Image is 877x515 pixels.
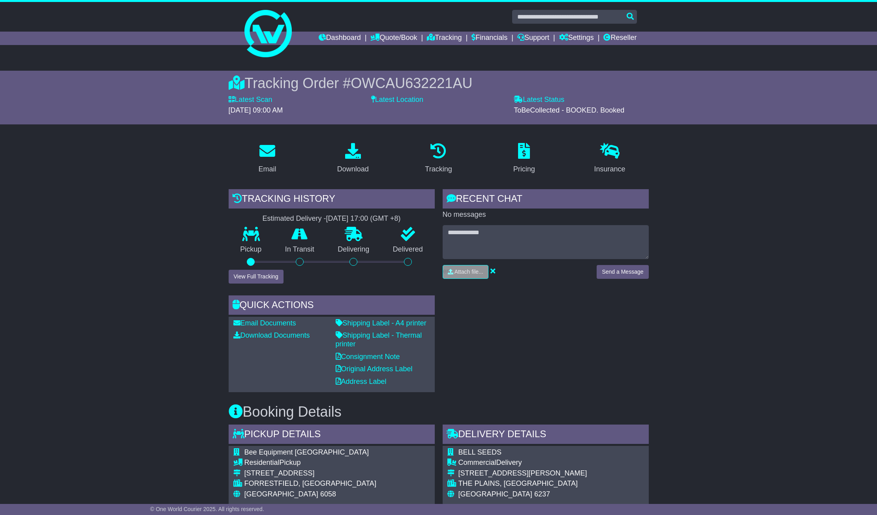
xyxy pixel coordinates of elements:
div: Tracking history [229,189,435,211]
span: OWCAU632221AU [351,75,472,91]
a: Download [332,140,374,177]
div: THE PLAINS, [GEOGRAPHIC_DATA] [458,479,587,488]
a: Pricing [508,140,540,177]
div: Pickup [244,459,376,467]
div: Tracking [425,164,452,175]
p: Pickup [229,245,274,254]
a: Dashboard [319,32,361,45]
button: Send a Message [597,265,648,279]
span: [DATE] 09:00 AM [229,106,283,114]
div: FORRESTFIELD, [GEOGRAPHIC_DATA] [244,479,376,488]
a: Original Address Label [336,365,413,373]
p: Delivering [326,245,381,254]
div: Delivery [458,459,587,467]
a: Insurance [589,140,631,177]
span: [GEOGRAPHIC_DATA] [458,490,532,498]
a: Tracking [427,32,462,45]
h3: Booking Details [229,404,649,420]
div: Insurance [594,164,625,175]
a: Quote/Book [370,32,417,45]
span: 6237 [534,490,550,498]
div: Quick Actions [229,295,435,317]
div: [STREET_ADDRESS][PERSON_NAME] [458,469,587,478]
a: Reseller [603,32,637,45]
a: Shipping Label - Thermal printer [336,331,422,348]
a: Consignment Note [336,353,400,361]
p: No messages [443,211,649,219]
div: Tracking Order # [229,75,649,92]
div: Delivery Details [443,425,649,446]
span: Bee Equipment [GEOGRAPHIC_DATA] [244,448,369,456]
span: 6058 [320,490,336,498]
span: BELL SEEDS [458,448,501,456]
a: Tracking [420,140,457,177]
label: Latest Location [371,96,423,104]
div: Pricing [513,164,535,175]
div: RECENT CHAT [443,189,649,211]
label: Latest Scan [229,96,272,104]
span: Residential [244,459,280,466]
a: Shipping Label - A4 printer [336,319,426,327]
a: Download Documents [233,331,310,339]
div: [DATE] 17:00 (GMT +8) [326,214,401,223]
p: Delivered [381,245,435,254]
span: © One World Courier 2025. All rights reserved. [150,506,264,512]
label: Latest Status [514,96,564,104]
span: Commercial [458,459,496,466]
span: [GEOGRAPHIC_DATA] [244,490,318,498]
p: In Transit [273,245,326,254]
a: Email Documents [233,319,296,327]
div: Email [258,164,276,175]
div: Pickup Details [229,425,435,446]
button: View Full Tracking [229,270,284,284]
a: Financials [471,32,507,45]
span: ToBeCollected - BOOKED. Booked [514,106,624,114]
div: [STREET_ADDRESS] [244,469,376,478]
a: Settings [559,32,594,45]
a: Email [253,140,281,177]
div: Estimated Delivery - [229,214,435,223]
div: Download [337,164,369,175]
a: Address Label [336,378,387,385]
a: Support [517,32,549,45]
